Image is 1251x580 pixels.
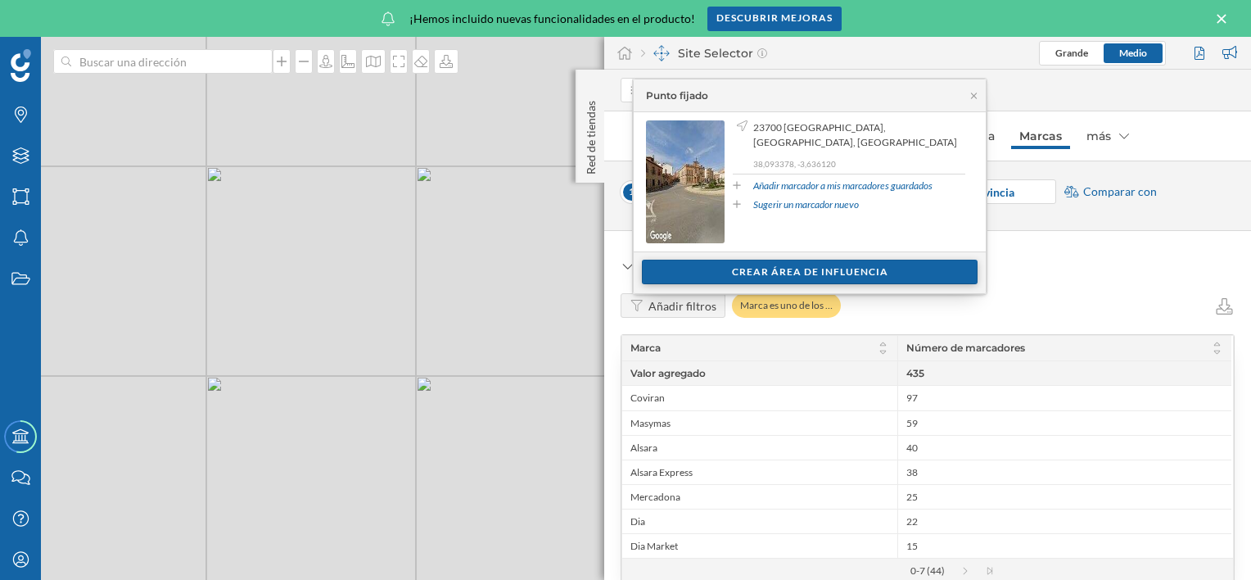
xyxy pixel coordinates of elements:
[630,367,706,379] span: Valor agregado
[1011,123,1070,149] a: Marcas
[906,366,924,381] span: 435
[753,197,859,212] a: Sugerir un marcador nuevo
[630,341,661,356] span: Marca
[653,45,670,61] img: dashboards-manager.svg
[33,11,91,26] span: Soporte
[906,466,918,479] span: 38
[646,88,708,103] div: Punto fijado
[753,179,933,193] a: Añadir marcador a mis marcadores guardados
[1083,184,1157,200] span: Comparar con
[630,515,645,528] span: Dia
[630,442,657,455] span: Alsara
[630,417,671,430] span: Masymas
[11,49,31,82] img: Geoblink Logo
[906,515,918,528] span: 22
[906,392,918,405] span: 97
[621,181,643,203] span: 1
[906,491,918,504] span: 25
[1055,47,1088,59] span: Grande
[906,540,918,553] span: 15
[641,45,767,61] div: Site Selector
[630,491,680,504] span: Mercadona
[1078,123,1137,149] div: más
[894,564,961,578] div: 0-7 (44)
[906,417,918,430] span: 59
[906,341,1025,356] span: Número de marcadores
[409,11,695,27] span: ¡Hemos incluido nuevas funcionalidades en el producto!
[648,297,716,315] div: Añadir filtros
[906,442,918,455] span: 40
[646,120,725,243] img: streetview
[965,185,1014,199] strong: Provincia
[630,466,693,479] span: Alsara Express
[630,540,678,553] span: Dia Market
[630,392,665,405] span: Coviran
[753,158,965,170] p: 38,093378, -3,636120
[583,94,599,174] p: Red de tiendas
[753,120,961,150] span: 23700 [GEOGRAPHIC_DATA], [GEOGRAPHIC_DATA], [GEOGRAPHIC_DATA]
[732,293,841,318] div: Marca es uno de los …
[1119,47,1147,59] span: Medio
[629,123,702,149] a: Resumen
